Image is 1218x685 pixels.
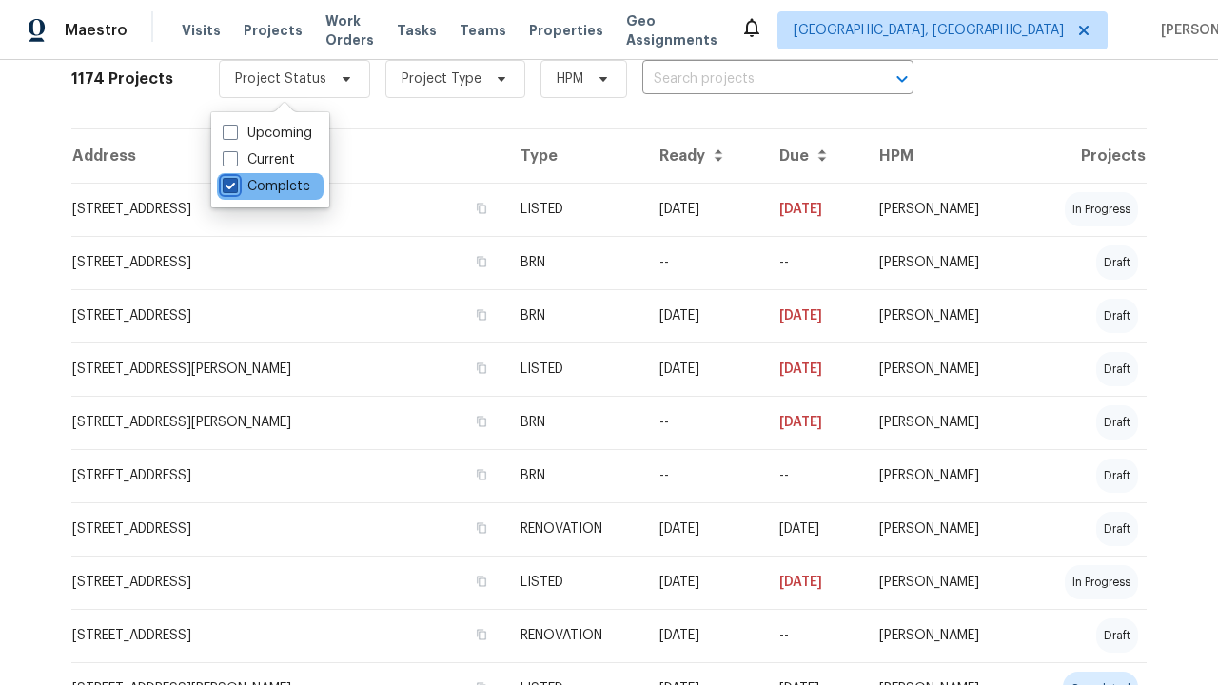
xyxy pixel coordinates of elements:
td: [PERSON_NAME] [864,609,1025,662]
label: Upcoming [223,124,312,143]
th: HPM [864,129,1025,183]
td: -- [644,449,764,502]
td: LISTED [505,556,644,609]
div: draft [1096,299,1138,333]
span: Project Status [235,69,326,88]
span: Teams [460,21,506,40]
td: [PERSON_NAME] [864,502,1025,556]
td: [DATE] [644,502,764,556]
span: Visits [182,21,221,40]
td: BRN [505,449,644,502]
button: Open [889,66,915,92]
td: BRN [505,396,644,449]
button: Copy Address [473,573,490,590]
button: Copy Address [473,253,490,270]
span: Work Orders [325,11,374,49]
td: RENOVATION [505,609,644,662]
button: Copy Address [473,466,490,483]
td: [PERSON_NAME] [864,236,1025,289]
td: LISTED [505,183,644,236]
td: BRN [505,289,644,342]
label: Complete [223,177,310,196]
div: draft [1096,352,1138,386]
div: draft [1096,245,1138,280]
button: Copy Address [473,626,490,643]
td: [STREET_ADDRESS][PERSON_NAME] [71,396,505,449]
td: BRN [505,236,644,289]
label: Current [223,150,295,169]
span: Properties [529,21,603,40]
h2: 1174 Projects [71,69,173,88]
td: [PERSON_NAME] [864,396,1025,449]
button: Copy Address [473,306,490,323]
td: [PERSON_NAME] [864,556,1025,609]
td: -- [644,396,764,449]
td: [STREET_ADDRESS] [71,556,505,609]
td: -- [644,236,764,289]
span: [GEOGRAPHIC_DATA], [GEOGRAPHIC_DATA] [794,21,1064,40]
td: [DATE] [644,609,764,662]
input: Search projects [642,65,860,94]
td: [STREET_ADDRESS] [71,289,505,342]
th: Type [505,129,644,183]
td: [DATE] [764,396,864,449]
button: Copy Address [473,200,490,217]
div: in progress [1065,192,1138,226]
td: [DATE] [764,342,864,396]
td: [STREET_ADDRESS] [71,449,505,502]
span: HPM [557,69,583,88]
td: [PERSON_NAME] [864,183,1025,236]
td: -- [764,609,864,662]
div: draft [1096,405,1138,440]
span: Geo Assignments [626,11,717,49]
th: Projects [1025,129,1147,183]
td: [STREET_ADDRESS] [71,183,505,236]
div: draft [1096,618,1138,653]
td: [DATE] [644,183,764,236]
th: Due [764,129,864,183]
td: [PERSON_NAME] [864,289,1025,342]
td: [PERSON_NAME] [864,342,1025,396]
div: draft [1096,459,1138,493]
td: -- [764,449,864,502]
button: Copy Address [473,413,490,430]
td: [DATE] [764,556,864,609]
button: Copy Address [473,360,490,377]
td: [STREET_ADDRESS] [71,502,505,556]
div: draft [1096,512,1138,546]
button: Copy Address [473,519,490,537]
td: [DATE] [764,183,864,236]
td: -- [764,236,864,289]
td: [DATE] [644,342,764,396]
td: [STREET_ADDRESS] [71,609,505,662]
div: in progress [1065,565,1138,599]
th: Ready [644,129,764,183]
td: LISTED [505,342,644,396]
span: Tasks [397,24,437,37]
td: [STREET_ADDRESS][PERSON_NAME] [71,342,505,396]
span: Maestro [65,21,128,40]
td: [DATE] [644,556,764,609]
td: [PERSON_NAME] [864,449,1025,502]
span: Project Type [402,69,481,88]
th: Address [71,129,505,183]
td: [DATE] [764,502,864,556]
span: Projects [244,21,303,40]
td: RENOVATION [505,502,644,556]
td: [DATE] [764,289,864,342]
td: [STREET_ADDRESS] [71,236,505,289]
td: [DATE] [644,289,764,342]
